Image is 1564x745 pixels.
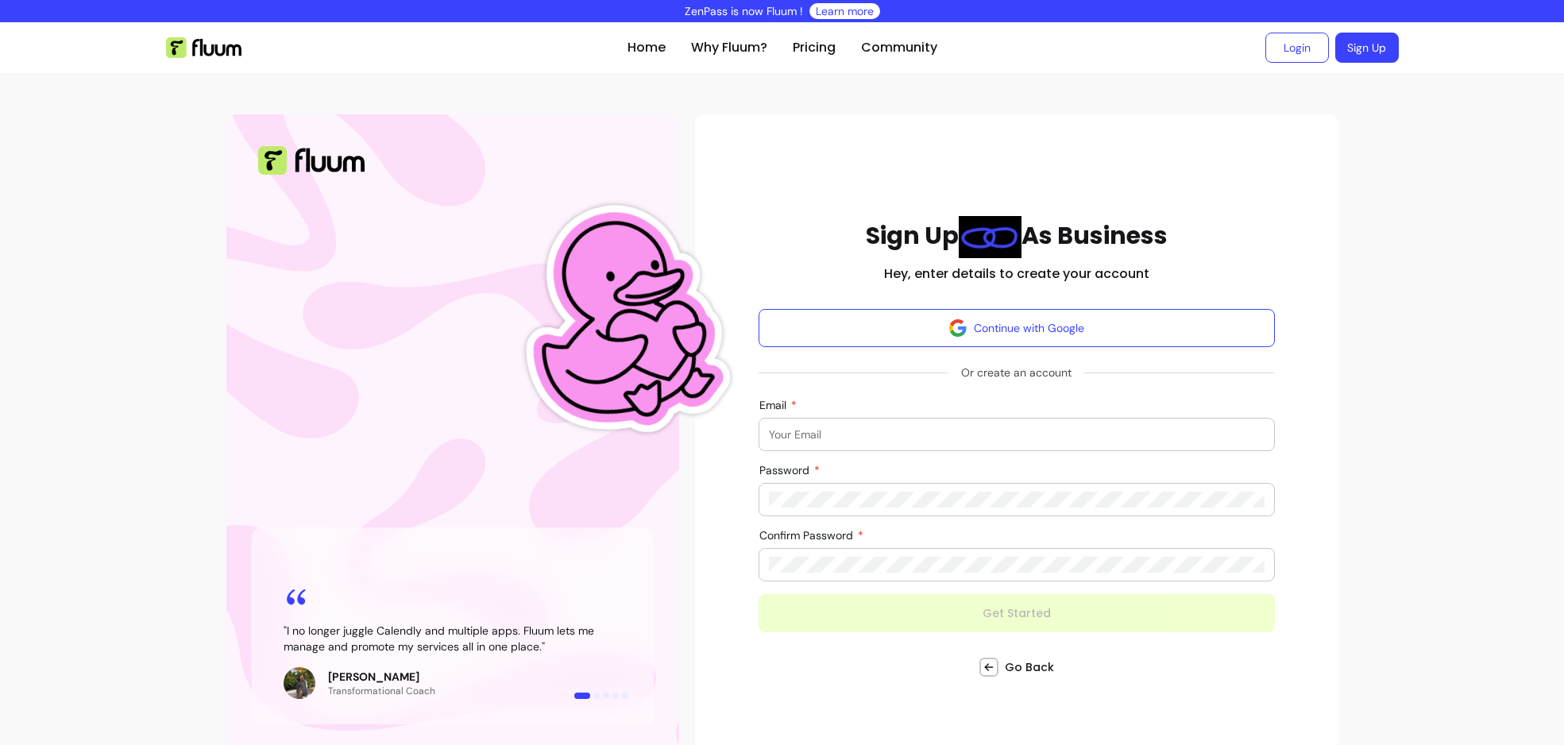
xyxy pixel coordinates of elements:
a: Community [861,38,937,57]
a: Home [628,38,666,57]
span: Go Back [1005,659,1054,675]
img: link Blue [959,216,1021,258]
a: Go Back [979,658,1054,677]
a: Learn more [816,3,874,19]
img: avatar [948,318,967,338]
input: Email [769,427,1265,442]
span: Confirm Password [759,528,856,542]
p: [PERSON_NAME] [328,669,435,685]
img: Review avatar [284,667,315,699]
span: Or create an account [948,358,1084,387]
a: Why Fluum? [691,38,767,57]
input: Confirm Password [769,557,1265,573]
span: Email [759,398,790,412]
img: Fluum Duck sticker [489,145,750,496]
img: Fluum Logo [166,37,241,58]
p: Transformational Coach [328,685,435,697]
a: Pricing [793,38,836,57]
h1: Sign Up As Business [866,216,1168,258]
button: Continue with Google [759,309,1275,347]
input: Password [769,492,1265,508]
p: ZenPass is now Fluum ! [685,3,803,19]
blockquote: " I no longer juggle Calendly and multiple apps. Fluum lets me manage and promote my services all... [284,623,622,654]
a: Login [1265,33,1329,63]
h2: Hey, enter details to create your account [884,264,1149,284]
span: Password [759,463,813,477]
a: Sign Up [1335,33,1399,63]
img: Fluum Logo [258,146,365,175]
